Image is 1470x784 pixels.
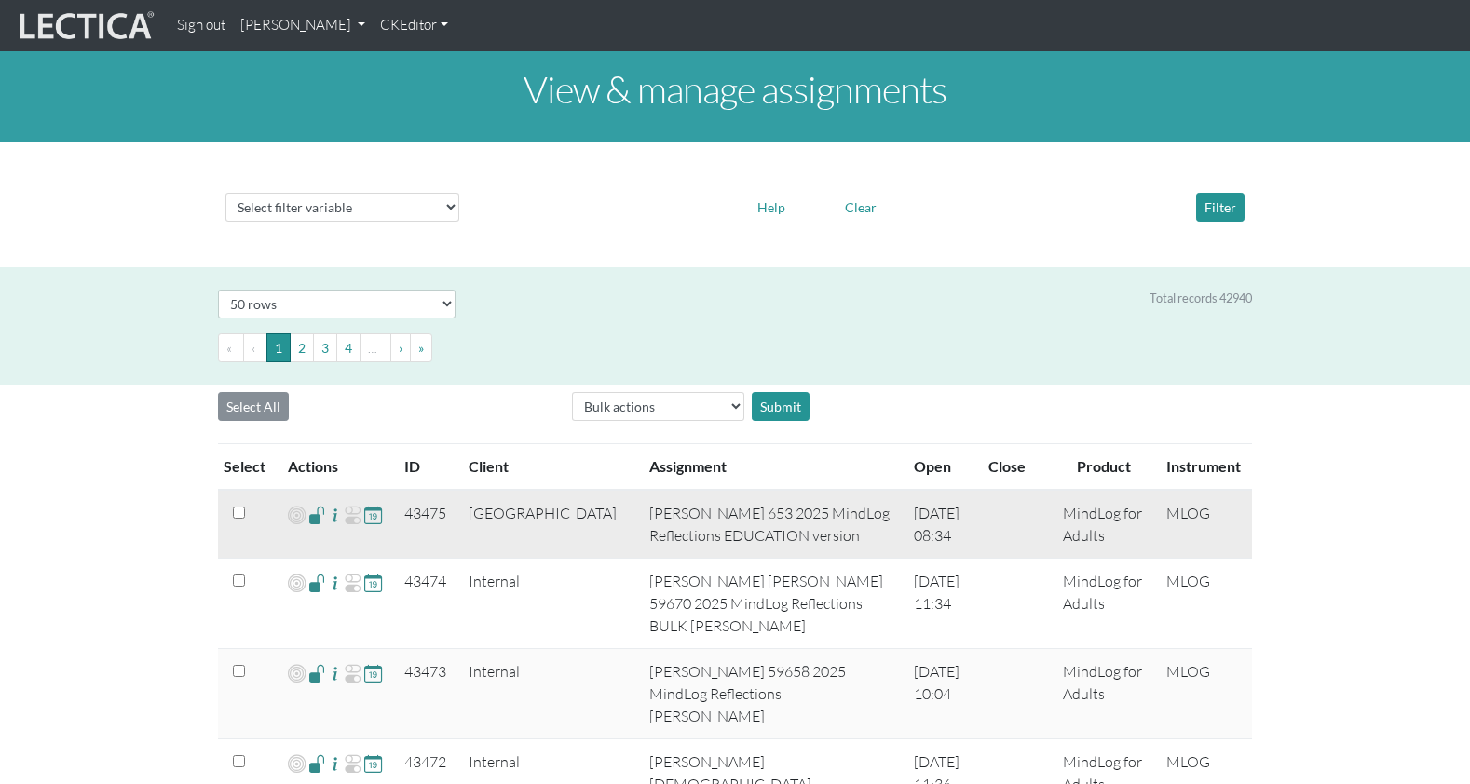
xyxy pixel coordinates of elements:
img: lecticalive [15,8,155,44]
td: [PERSON_NAME] 59658 2025 MindLog Reflections [PERSON_NAME] [638,649,903,739]
span: Update close date [364,504,382,525]
td: [DATE] 11:34 [903,559,977,649]
td: MindLog for Adults [1052,649,1155,739]
th: ID [393,444,457,491]
button: Go to next page [390,333,411,362]
th: Close [977,444,1052,491]
td: 43475 [393,490,457,559]
span: Re-open Assignment [344,662,361,684]
a: Help [749,196,794,214]
td: MLOG [1155,649,1252,739]
span: Access List [308,662,326,683]
span: Access List [308,504,326,525]
td: MindLog for Adults [1052,490,1155,559]
span: Update close date [364,572,382,593]
span: Add VCoLs [288,572,306,594]
button: Go to page 4 [336,333,361,362]
th: Assignment [638,444,903,491]
th: Open [903,444,977,491]
span: Re-open Assignment [344,752,361,775]
a: [PERSON_NAME] [233,7,373,44]
span: Update close date [364,662,382,683]
td: Internal [457,649,638,739]
span: Re-open Assignment [344,572,361,594]
td: [DATE] 10:04 [903,649,977,739]
td: MLOG [1155,490,1252,559]
a: Sign out [170,7,233,44]
td: [GEOGRAPHIC_DATA] [457,490,638,559]
div: Total records 42940 [1150,290,1252,307]
span: Add VCoLs [288,662,306,684]
td: [DATE] 08:34 [903,490,977,559]
span: Access List [308,572,326,593]
td: MindLog for Adults [1052,559,1155,649]
span: Assignment Details [326,752,344,775]
button: Help [749,193,794,222]
th: Actions [277,444,393,491]
div: Submit [752,392,810,421]
span: Assignment Details [326,504,344,526]
span: Access List [308,752,326,774]
th: Client [457,444,638,491]
button: Select All [218,392,289,421]
button: Go to page 1 [266,333,291,362]
td: 43473 [393,649,457,739]
td: 43474 [393,559,457,649]
span: Assignment Details [326,572,344,594]
th: Select [218,444,277,491]
td: Internal [457,559,638,649]
button: Go to page 2 [290,333,314,362]
th: Instrument [1155,444,1252,491]
button: Filter [1196,193,1245,222]
td: [PERSON_NAME] [PERSON_NAME] 59670 2025 MindLog Reflections BULK [PERSON_NAME] [638,559,903,649]
button: Go to page 3 [313,333,337,362]
span: Assignment Details [326,662,344,684]
span: Add VCoLs [288,752,306,775]
td: [PERSON_NAME] 653 2025 MindLog Reflections EDUCATION version [638,490,903,559]
ul: Pagination [218,333,1252,362]
a: CKEditor [373,7,456,44]
button: Go to last page [410,333,432,362]
button: Clear [837,193,885,222]
span: Add VCoLs [288,504,306,526]
th: Product [1052,444,1155,491]
td: MLOG [1155,559,1252,649]
span: Re-open Assignment [344,504,361,526]
span: Update close date [364,752,382,774]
